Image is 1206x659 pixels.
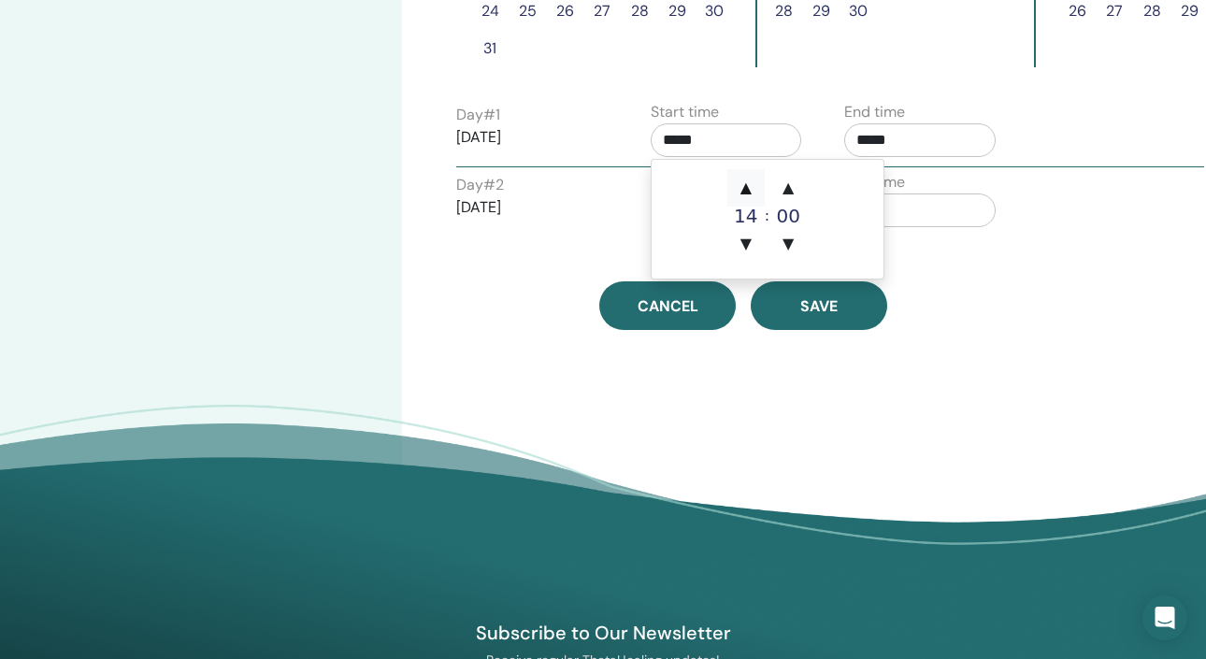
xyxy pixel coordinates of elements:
div: 14 [727,207,765,225]
span: Cancel [638,296,698,316]
label: Day # 1 [456,104,500,126]
p: [DATE] [456,196,608,219]
button: 31 [471,30,509,67]
span: Save [800,296,838,316]
div: Open Intercom Messenger [1142,595,1187,640]
span: ▼ [727,225,765,263]
div: 00 [769,207,807,225]
h4: Subscribe to Our Newsletter [387,621,819,645]
label: End time [844,101,905,123]
span: ▲ [769,169,807,207]
p: [DATE] [456,126,608,149]
a: Cancel [599,281,736,330]
span: ▲ [727,169,765,207]
div: : [765,169,769,263]
label: Day # 2 [456,174,504,196]
label: Start time [651,101,719,123]
button: Save [751,281,887,330]
span: ▼ [769,225,807,263]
